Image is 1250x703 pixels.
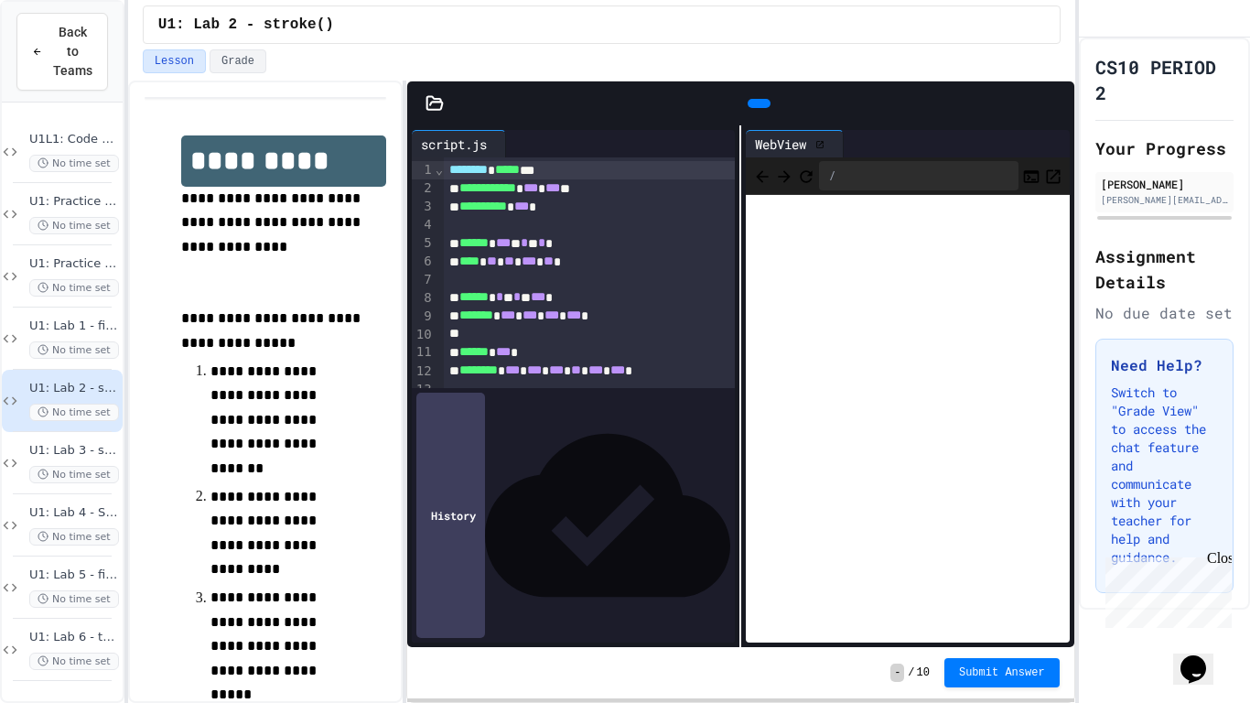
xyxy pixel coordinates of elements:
[412,271,435,289] div: 7
[412,362,435,381] div: 12
[29,217,119,234] span: No time set
[1111,384,1218,567] p: Switch to "Grade View" to access the chat feature and communicate with your teacher for help and ...
[412,381,435,399] div: 13
[412,234,435,253] div: 5
[412,308,435,326] div: 9
[944,658,1060,687] button: Submit Answer
[1095,243,1234,295] h2: Assignment Details
[29,319,119,334] span: U1: Lab 1 - fill()
[1111,354,1218,376] h3: Need Help?
[908,665,914,680] span: /
[29,404,119,421] span: No time set
[29,381,119,396] span: U1: Lab 2 - stroke()
[917,665,930,680] span: 10
[746,135,815,154] div: WebView
[797,165,815,187] button: Refresh
[1095,135,1234,161] h2: Your Progress
[29,443,119,459] span: U1: Lab 3 - strokeWeight()
[29,279,119,297] span: No time set
[29,194,119,210] span: U1: Practice Lab 1
[412,130,506,157] div: script.js
[29,590,119,608] span: No time set
[29,568,119,583] span: U1: Lab 5 - fill()
[1173,630,1232,685] iframe: chat widget
[416,393,485,638] div: History
[29,653,119,670] span: No time set
[29,528,119,546] span: No time set
[412,198,435,216] div: 3
[819,161,1018,190] div: /
[412,326,435,344] div: 10
[53,23,92,81] span: Back to Teams
[29,341,119,359] span: No time set
[412,343,435,362] div: 11
[7,7,126,116] div: Chat with us now!Close
[746,195,1069,644] iframe: Web Preview
[1095,302,1234,324] div: No due date set
[412,253,435,271] div: 6
[412,179,435,198] div: 2
[158,14,334,36] span: U1: Lab 2 - stroke()
[746,130,844,157] div: WebView
[1044,165,1062,187] button: Open in new tab
[753,164,771,187] span: Back
[1101,176,1228,192] div: [PERSON_NAME]
[29,466,119,483] span: No time set
[1098,550,1232,628] iframe: chat widget
[412,289,435,308] div: 8
[435,162,444,177] span: Fold line
[16,13,108,91] button: Back to Teams
[412,161,435,179] div: 1
[1022,165,1040,187] button: Console
[29,505,119,521] span: U1: Lab 4 - Shape Styling
[1101,193,1228,207] div: [PERSON_NAME][EMAIL_ADDRESS][DOMAIN_NAME]
[210,49,266,73] button: Grade
[890,664,904,682] span: -
[143,49,206,73] button: Lesson
[29,132,119,147] span: U1L1: Code Along
[29,155,119,172] span: No time set
[29,256,119,272] span: U1: Practice Lab 2
[29,630,119,645] span: U1: Lab 6 - textSize()
[1095,54,1234,105] h1: CS10 PERIOD 2
[412,216,435,234] div: 4
[775,164,793,187] span: Forward
[959,665,1045,680] span: Submit Answer
[412,135,496,154] div: script.js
